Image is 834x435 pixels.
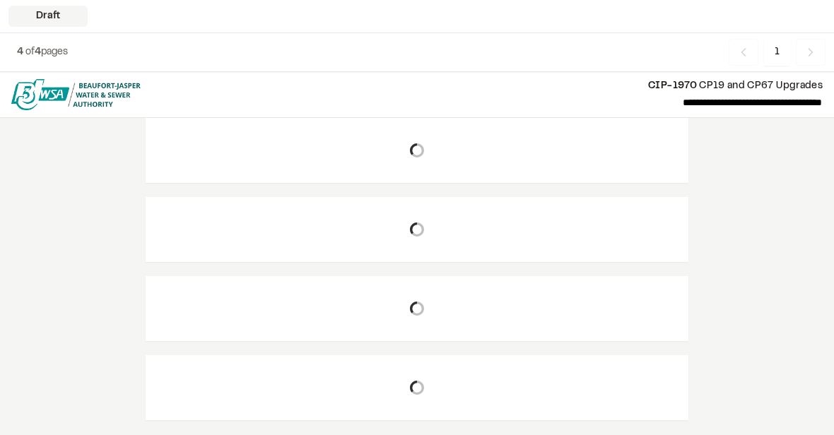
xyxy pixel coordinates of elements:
span: CIP-1970 [648,82,697,90]
div: Draft [8,6,88,27]
p: CP19 and CP67 Upgrades [152,78,823,94]
span: 4 [35,48,41,56]
p: of pages [17,44,68,60]
img: file [11,79,141,110]
span: 4 [17,48,23,56]
nav: Navigation [729,39,826,66]
span: 1 [764,39,790,66]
